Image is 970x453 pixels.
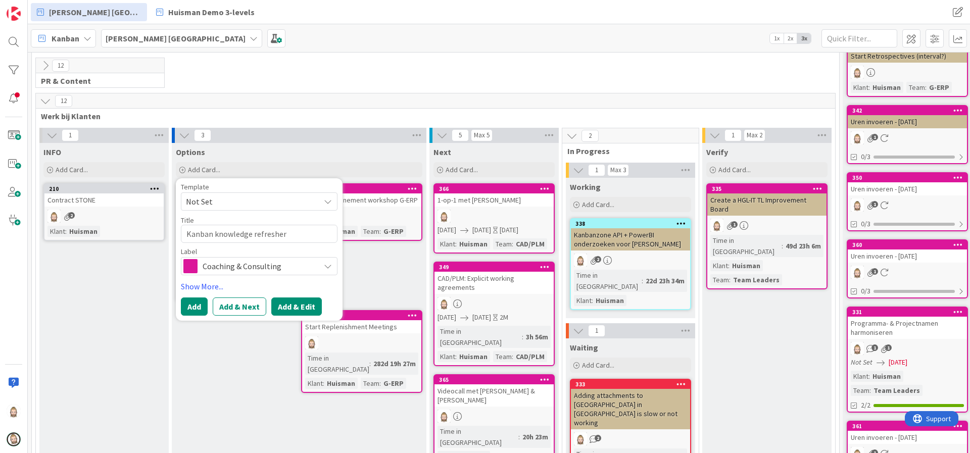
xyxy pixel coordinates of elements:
div: Team [851,385,869,396]
div: CAD/PLM: Explicit working agreements [434,272,554,294]
div: 49d 23h 6m [783,240,823,251]
span: 1 [724,129,742,141]
span: Next [433,147,451,157]
span: 1x [770,33,784,43]
span: Add Card... [446,165,478,174]
textarea: Kanban knowledge refresher [181,225,337,243]
div: 361 [852,423,967,430]
div: Rv [848,66,967,79]
div: 365 [434,375,554,384]
div: 333 [571,380,690,389]
div: Team [493,238,512,249]
span: Not Set [186,195,312,208]
span: : [369,358,371,369]
div: Max 5 [474,133,490,138]
div: G-ERP [381,378,406,389]
div: 360 [852,241,967,248]
a: 3661-op-1 met [PERSON_NAME]Rv[DATE][DATE][DATE]Klant:HuismanTeam:CAD/PLM [433,183,555,254]
span: : [728,260,730,271]
div: Klant [438,351,455,362]
div: Time in [GEOGRAPHIC_DATA] [710,235,782,257]
div: 367Backlog Refinement workshop G-ERP [302,184,421,207]
a: 342Uren invoeren - [DATE]Rv0/3 [847,105,968,164]
span: PR & Content [41,76,152,86]
div: 2M [500,312,508,323]
input: Quick Filter... [821,29,897,47]
div: Backlog Refinement workshop G-ERP [302,193,421,207]
span: Add Card... [718,165,751,174]
div: G-ERP [927,82,952,93]
span: Template [181,183,209,190]
div: 350 [848,173,967,182]
span: Verify [706,147,728,157]
a: 335Create a HGL-IT TL Improvement BoardRvTime in [GEOGRAPHIC_DATA]:49d 23h 6mKlant:HuismanTeam:Te... [706,183,828,289]
span: 2 [68,212,75,219]
div: Max 2 [747,133,762,138]
div: Rv [434,210,554,223]
i: Not Set [851,358,872,367]
div: 113 [307,312,421,319]
span: Working [570,182,601,192]
span: 1 [871,268,878,275]
span: INFO [43,147,61,157]
span: : [642,275,643,286]
span: 1 [871,201,878,208]
a: 338Kanbanzone API + PowerBI onderzoeken voor [PERSON_NAME]RvTime in [GEOGRAPHIC_DATA]:22d 23h 34m... [570,218,691,310]
span: Label [181,248,197,255]
img: Rv [438,297,451,310]
div: 349 [439,264,554,271]
div: Klant [851,371,868,382]
div: Klant [710,260,728,271]
div: Uren invoeren - [DATE] [848,249,967,263]
div: Rv [44,210,164,223]
img: Rv [574,254,587,267]
div: 331 [848,308,967,317]
div: 366 [439,185,554,192]
span: Huisman Demo 3-levels [168,6,255,18]
div: 282d 19h 27m [371,358,418,369]
div: Uren invoeren - [DATE] [848,431,967,444]
span: 1 [588,325,605,337]
div: Klant [851,82,868,93]
img: avatar [7,432,21,446]
span: : [925,82,927,93]
span: : [518,431,520,442]
div: Team [361,378,379,389]
a: Huisman Demo 3-levels [150,3,261,21]
div: Klant [47,226,65,237]
div: Rv [707,219,827,232]
div: Rv [571,432,690,445]
div: 22d 23h 34m [643,275,687,286]
img: Rv [851,131,864,144]
label: Title [181,216,194,225]
div: Team [906,82,925,93]
a: [PERSON_NAME] [GEOGRAPHIC_DATA] [31,3,147,21]
div: 342 [848,106,967,115]
div: Adding attachments to [GEOGRAPHIC_DATA] in [GEOGRAPHIC_DATA] is slow or not working [571,389,690,429]
div: 349 [434,263,554,272]
div: Contract STONE [44,193,164,207]
div: 335Create a HGL-IT TL Improvement Board [707,184,827,216]
div: Huisman [457,351,490,362]
div: Rv [848,131,967,144]
span: [PERSON_NAME] [GEOGRAPHIC_DATA] [49,6,141,18]
div: G-ERP [381,226,406,237]
span: 0/3 [861,286,870,296]
span: 12 [55,95,72,107]
div: Huisman [730,260,763,271]
span: : [512,351,513,362]
div: 350 [852,174,967,181]
div: 335 [712,185,827,192]
div: 333Adding attachments to [GEOGRAPHIC_DATA] in [GEOGRAPHIC_DATA] is slow or not working [571,380,690,429]
img: Rv [851,66,864,79]
div: 365Videocall met [PERSON_NAME] & [PERSON_NAME] [434,375,554,407]
div: Create a HGL-IT TL Improvement Board [707,193,827,216]
div: Time in [GEOGRAPHIC_DATA] [574,270,642,292]
div: Huisman [457,238,490,249]
div: Rv [848,198,967,212]
span: Add Card... [582,361,614,370]
div: 333 [575,381,690,388]
a: 349CAD/PLM: Explicit working agreementsRv[DATE][DATE]2MTime in [GEOGRAPHIC_DATA]:3h 56mKlant:Huis... [433,262,555,366]
div: Rv [571,254,690,267]
span: 2x [784,33,797,43]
